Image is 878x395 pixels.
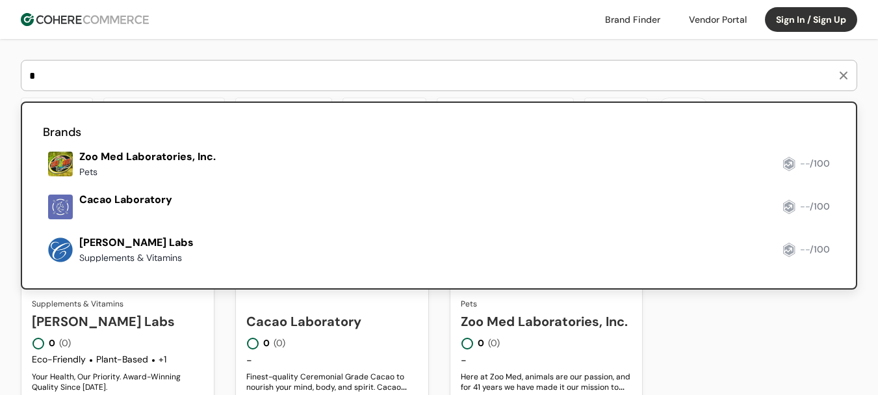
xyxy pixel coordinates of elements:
button: Clear [658,98,709,118]
a: Cacao Laboratory [246,312,418,331]
img: Cohere Logo [21,13,149,26]
span: -- [800,200,810,212]
a: [PERSON_NAME] Labs [32,312,203,331]
span: /100 [810,157,830,169]
span: -- [800,243,810,255]
a: Zoo Med Laboratories, Inc. [461,312,632,331]
span: -- [800,157,810,169]
span: /100 [810,243,830,255]
span: /100 [810,200,830,212]
button: Sign In / Sign Up [765,7,857,32]
h2: Brands [43,124,835,141]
